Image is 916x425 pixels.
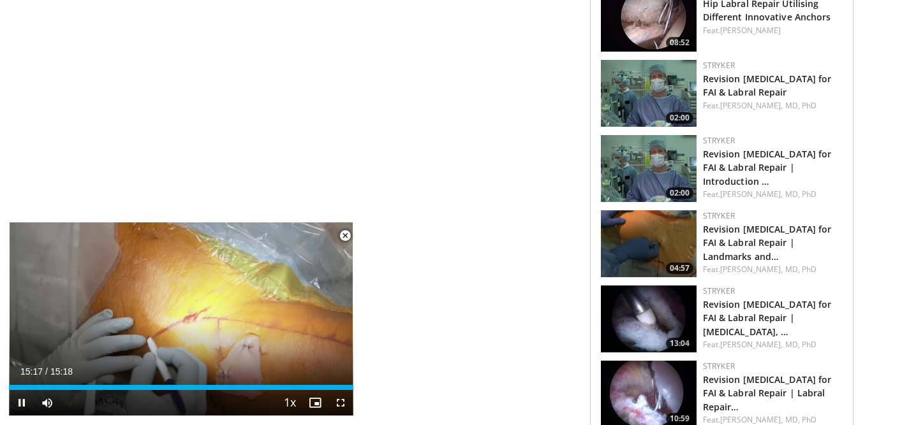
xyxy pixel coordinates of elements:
[20,366,43,377] span: 15:17
[50,366,73,377] span: 15:18
[703,361,735,371] a: Stryker
[666,413,693,424] span: 10:59
[720,264,816,275] a: [PERSON_NAME], MD, PhD
[703,25,843,36] div: Feat.
[703,339,843,350] div: Feat.
[601,60,697,127] img: PE3O6Z9ojHeNSk7H5hMDoxOjBrOw-uIx_2.150x105_q85_crop-smart_upscale.jpg
[34,390,60,415] button: Mute
[703,210,735,221] a: Stryker
[703,135,735,146] a: Stryker
[9,385,353,390] div: Progress Bar
[703,73,832,98] a: Revision [MEDICAL_DATA] for FAI & Labral Repair
[703,298,832,337] a: Revision [MEDICAL_DATA] for FAI & Labral Repair | [MEDICAL_DATA], …
[332,222,358,249] button: Close
[601,285,697,352] img: ASqSTwfBDudlPt2X5hMDoxOjBrOw-uIx_3.150x105_q85_crop-smart_upscale.jpg
[703,373,832,412] a: Revision [MEDICAL_DATA] for FAI & Labral Repair | Labral Repair…
[601,60,697,127] a: 02:00
[703,60,735,71] a: Stryker
[45,366,48,377] span: /
[601,210,697,277] img: rQqFhpGihXXoLKSn5hMDoxOjBrOw-uIx_3.150x105_q85_crop-smart_upscale.jpg
[666,338,693,349] span: 13:04
[9,222,353,416] video-js: Video Player
[302,390,328,415] button: Enable picture-in-picture mode
[703,223,832,262] a: Revision [MEDICAL_DATA] for FAI & Labral Repair | Landmarks and…
[720,189,816,199] a: [PERSON_NAME], MD, PhD
[703,100,843,112] div: Feat.
[703,189,843,200] div: Feat.
[703,285,735,296] a: Stryker
[666,112,693,124] span: 02:00
[703,148,832,187] a: Revision [MEDICAL_DATA] for FAI & Labral Repair | Introduction …
[703,264,843,275] div: Feat.
[601,135,697,202] a: 02:00
[666,37,693,48] span: 08:52
[720,414,816,425] a: [PERSON_NAME], MD, PhD
[720,100,816,111] a: [PERSON_NAME], MD, PhD
[601,135,697,202] img: PE3O6Z9ojHeNSk7H5hMDoxOjBrOw-uIx_2.150x105_q85_crop-smart_upscale.jpg
[720,25,781,36] a: [PERSON_NAME]
[666,263,693,274] span: 04:57
[720,339,816,350] a: [PERSON_NAME], MD, PhD
[277,390,302,415] button: Playback Rate
[601,285,697,352] a: 13:04
[328,390,353,415] button: Fullscreen
[9,390,34,415] button: Pause
[666,187,693,199] span: 02:00
[601,210,697,277] a: 04:57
